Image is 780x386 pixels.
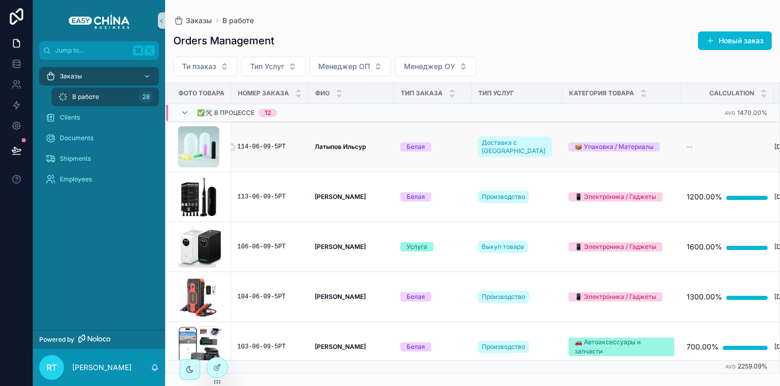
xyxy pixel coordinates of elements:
span: Jump to... [55,46,129,55]
a: 1600.00% [687,237,768,257]
span: Тип Услуг [250,61,284,72]
a: Производство [478,191,529,203]
span: Доставка с [GEOGRAPHIC_DATA] [482,139,548,155]
span: 1470.00% [737,109,768,116]
a: [PERSON_NAME] [315,243,388,251]
span: RT [46,361,57,374]
a: Доставка с [GEOGRAPHIC_DATA] [478,137,552,157]
div: 📦 Упаковка / Материалы [575,142,654,152]
span: Заказы [186,15,212,26]
button: Select Button [173,57,237,76]
strong: [PERSON_NAME] [315,293,366,300]
strong: [PERSON_NAME] [315,343,366,350]
a: CleanShot-2025-08-22-at-13.34.41.png [178,226,225,267]
span: Менеджер ОУ [404,61,455,72]
span: Производство [482,193,525,201]
a: Производство [478,289,556,305]
a: 103-06-09-5РТ [237,343,302,351]
a: Услуга [400,242,465,251]
span: Производство [482,293,525,301]
img: Monosnap-IZIS---регистраторы-от-18.10.2024---Google-Таблицы-2024-12-23-17-57-26.png [178,326,222,367]
strong: [PERSON_NAME] [315,243,366,250]
a: 📱 Электроника / Гаджеты [568,242,674,251]
span: Shipments [60,155,91,163]
small: Avg [725,364,736,370]
div: 📱 Электроника / Гаджеты [575,242,656,251]
div: 1300.00% [687,287,722,307]
a: Доставка с [GEOGRAPHIC_DATA] [478,135,556,159]
img: Зубные-щетки-Monteri-черная.png [178,176,218,217]
span: Фото Товара [178,89,224,97]
span: Выкуп товара [482,243,524,251]
span: Категория Товара [569,89,634,97]
div: 📱 Электроника / Гаджеты [575,192,656,202]
div: Белая [407,342,425,351]
a: Выкуп товара [478,241,528,253]
a: 104-06-09-5РТ [237,293,302,301]
span: Powered by [39,335,74,344]
div: 1200.00% [687,187,722,207]
strong: [PERSON_NAME] [315,193,366,200]
span: Производство [482,343,525,351]
div: 28 [139,91,153,103]
div: scrollable content [33,60,165,202]
span: Clients [60,113,80,122]
a: Screenshot-at-Aug-26-12-50-10.png [178,276,225,317]
div: Белая [407,292,425,301]
a: silicone-caps-500_425.jpg [178,126,225,167]
a: 📦 Упаковка / Материалы [568,142,674,152]
a: Выкуп товара [478,239,556,255]
span: Тип Заказа [401,89,443,97]
button: Новый заказ [698,31,772,50]
span: 2259.09% [738,362,768,370]
a: Производство [478,341,529,353]
a: -- [687,143,768,151]
img: Screenshot-at-Aug-26-12-50-10.png [178,276,219,317]
a: 114-06-09-5РТ [237,143,302,151]
span: Менеджер ОП [318,61,370,72]
img: App logo [69,12,129,29]
strong: Латыпов Ильсур [315,143,366,150]
a: 1300.00% [687,287,768,307]
h1: Orders Management [173,33,274,48]
a: [PERSON_NAME] [315,343,388,351]
div: Услуга [407,242,427,251]
a: Powered by [33,330,165,349]
span: В работе [72,93,99,101]
div: 106-06-09-5РТ [237,243,302,251]
span: K [145,46,154,55]
small: Avg [725,110,735,116]
p: [PERSON_NAME] [72,362,132,373]
div: Белая [407,142,425,152]
span: Documents [60,134,93,142]
a: Employees [39,170,159,189]
span: ФИО [315,89,330,97]
a: Белая [400,142,465,152]
div: 12 [265,109,271,117]
a: Латыпов Ильсур [315,143,388,151]
a: Заказы [173,15,212,26]
a: Shipments [39,149,159,168]
button: Select Button [310,57,391,76]
a: 700.00% [687,337,768,357]
a: Documents [39,129,159,147]
div: 1600.00% [687,237,722,257]
a: 📱 Электроника / Гаджеты [568,292,674,301]
span: Employees [60,175,92,183]
a: Monosnap-IZIS---регистраторы-от-18.10.2024---Google-Таблицы-2024-12-23-17-57-26.png [178,326,225,367]
a: Белая [400,192,465,202]
div: Белая [407,192,425,202]
a: Зубные-щетки-Monteri-черная.png [178,176,225,217]
div: 📱 Электроника / Гаджеты [575,292,656,301]
button: Select Button [395,57,476,76]
a: В работе [222,15,254,26]
a: Производство [478,291,529,303]
a: 📱 Электроника / Гаджеты [568,192,674,202]
span: Ти пзаказ [182,61,216,72]
span: Calculation [709,89,754,97]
